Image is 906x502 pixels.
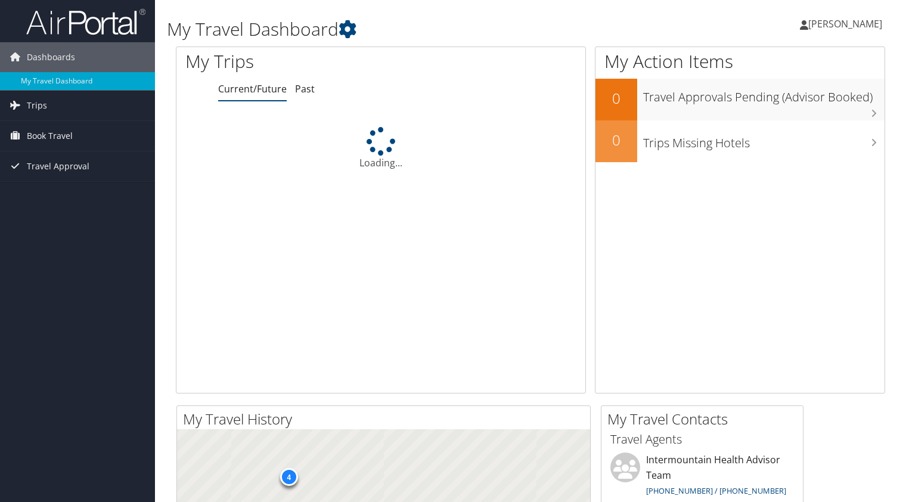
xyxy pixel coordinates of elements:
div: Loading... [176,127,585,170]
h1: My Travel Dashboard [167,17,651,42]
a: Current/Future [218,82,287,95]
h2: My Travel History [183,409,590,429]
span: Travel Approval [27,151,89,181]
h3: Trips Missing Hotels [643,129,885,151]
a: 0Trips Missing Hotels [595,120,885,162]
h2: 0 [595,88,637,109]
h3: Travel Approvals Pending (Advisor Booked) [643,83,885,106]
h1: My Action Items [595,49,885,74]
img: airportal-logo.png [26,8,145,36]
a: Past [295,82,315,95]
span: Dashboards [27,42,75,72]
span: Trips [27,91,47,120]
h2: 0 [595,130,637,150]
span: [PERSON_NAME] [808,17,882,30]
h1: My Trips [185,49,406,74]
a: [PERSON_NAME] [800,6,894,42]
h2: My Travel Contacts [607,409,803,429]
h3: Travel Agents [610,431,794,448]
a: 0Travel Approvals Pending (Advisor Booked) [595,79,885,120]
span: Book Travel [27,121,73,151]
a: [PHONE_NUMBER] / [PHONE_NUMBER] [646,485,786,496]
div: 4 [280,468,297,486]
